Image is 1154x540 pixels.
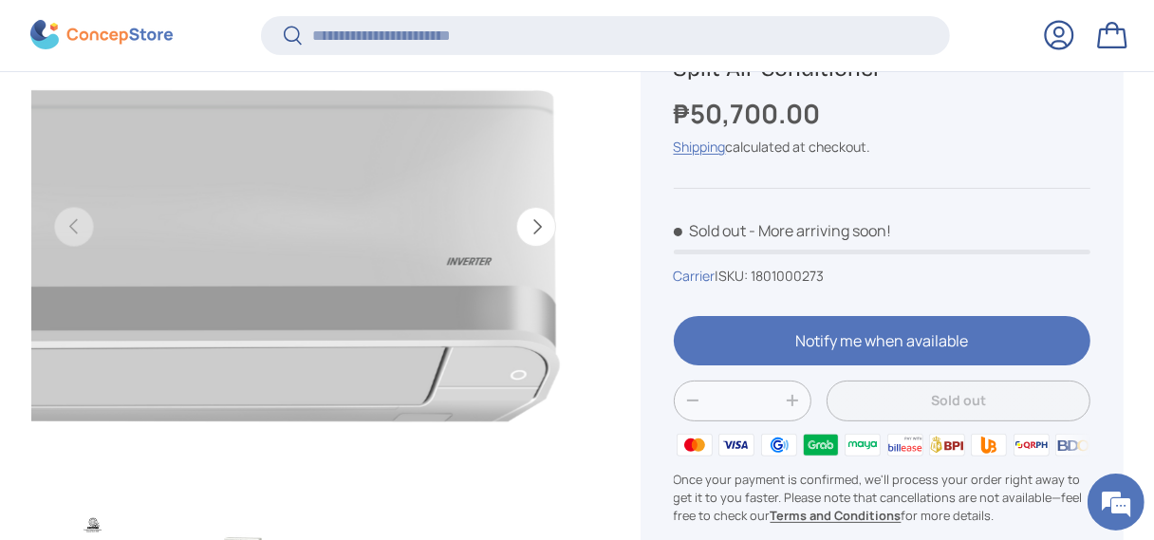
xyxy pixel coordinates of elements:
[30,21,173,50] img: ConcepStore
[716,431,757,459] img: visa
[842,431,884,459] img: maya
[771,507,902,524] a: Terms and Conditions
[827,381,1090,421] button: Sold out
[674,220,747,241] span: Sold out
[674,431,716,459] img: master
[1052,431,1094,459] img: bdo
[800,431,842,459] img: grabpay
[1011,431,1052,459] img: qrph
[968,431,1010,459] img: ubp
[719,267,749,285] span: SKU:
[674,471,1090,526] p: Once your payment is confirmed, we'll process your order right away to get it to you faster. Plea...
[752,267,825,285] span: 1801000273
[926,431,968,459] img: bpi
[110,154,262,345] span: We're online!
[674,267,716,285] a: Carrier
[674,96,826,131] strong: ₱50,700.00
[750,220,892,241] p: - More arriving soon!
[884,431,925,459] img: billease
[311,9,357,55] div: Minimize live chat window
[99,106,319,131] div: Chat with us now
[716,267,825,285] span: |
[674,137,1090,157] div: calculated at checkout.
[9,348,362,415] textarea: Type your message and hit 'Enter'
[674,138,726,156] a: Shipping
[757,431,799,459] img: gcash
